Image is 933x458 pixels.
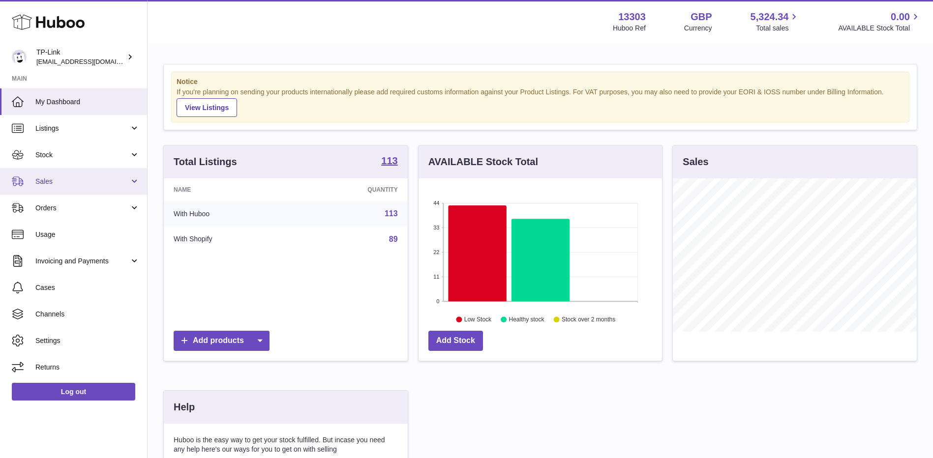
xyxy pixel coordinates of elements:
span: Total sales [756,24,800,33]
a: 113 [381,156,397,168]
span: Sales [35,177,129,186]
strong: GBP [691,10,712,24]
span: [EMAIL_ADDRESS][DOMAIN_NAME] [36,57,145,65]
span: Stock [35,150,129,160]
text: Stock over 2 months [562,316,615,323]
td: With Huboo [164,201,295,227]
span: Returns [35,363,140,372]
text: 33 [433,225,439,230]
strong: Notice [177,77,904,86]
span: 0.00 [891,10,910,24]
img: gaby.chen@tp-link.com [12,50,27,64]
h3: Total Listings [174,155,237,169]
th: Name [164,178,295,201]
text: 22 [433,249,439,255]
div: TP-Link [36,48,125,66]
h3: Sales [683,155,708,169]
td: With Shopify [164,227,295,252]
text: Low Stock [464,316,492,323]
span: 5,324.34 [751,10,789,24]
span: Cases [35,283,140,292]
div: Currency [684,24,712,33]
div: Huboo Ref [613,24,646,33]
a: Add products [174,331,270,351]
a: Add Stock [428,331,483,351]
a: 0.00 AVAILABLE Stock Total [838,10,921,33]
a: 89 [389,235,398,243]
text: Healthy stock [509,316,544,323]
a: 5,324.34 Total sales [751,10,800,33]
text: 11 [433,274,439,280]
strong: 13303 [618,10,646,24]
a: Log out [12,383,135,401]
strong: 113 [381,156,397,166]
span: Invoicing and Payments [35,257,129,266]
a: View Listings [177,98,237,117]
span: Orders [35,203,129,213]
div: If you're planning on sending your products internationally please add required customs informati... [177,87,904,117]
span: Usage [35,230,140,239]
h3: Help [174,401,195,414]
span: Channels [35,310,140,319]
span: Settings [35,336,140,345]
span: AVAILABLE Stock Total [838,24,921,33]
th: Quantity [295,178,407,201]
span: Listings [35,124,129,133]
span: My Dashboard [35,97,140,107]
p: Huboo is the easy way to get your stock fulfilled. But incase you need any help here's our ways f... [174,435,398,454]
a: 113 [385,209,398,218]
h3: AVAILABLE Stock Total [428,155,538,169]
text: 0 [436,298,439,304]
text: 44 [433,200,439,206]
